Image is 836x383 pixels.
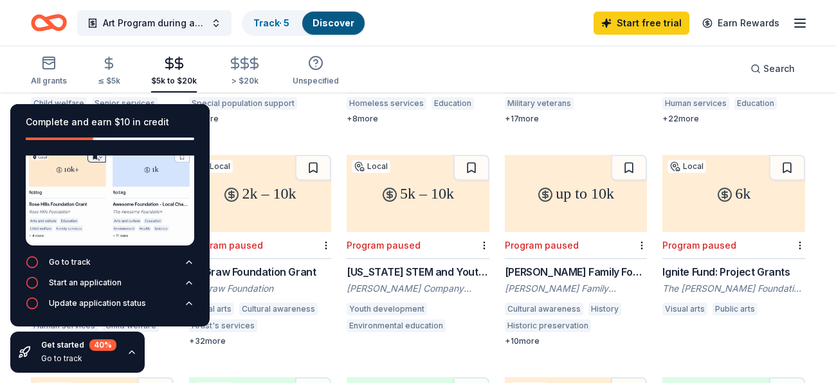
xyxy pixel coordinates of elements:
a: up to 10kProgram paused[PERSON_NAME] Family Foundation Grant[PERSON_NAME] Family FoundationCultur... [505,155,648,346]
button: Update application status [26,297,194,317]
div: $5k to $20k [151,76,197,86]
button: Track· 5Discover [242,10,366,36]
a: 5k – 10kLocalProgram paused[US_STATE] STEM and Youth Leadership Grants[PERSON_NAME] Company Found... [347,155,489,336]
div: Go to track [49,257,91,267]
button: $5k to $20k [151,51,197,93]
div: + 10 more [505,336,648,346]
a: Home [31,8,67,38]
div: ≤ $5k [98,76,120,86]
button: All grants [31,50,67,93]
div: All grants [31,76,67,86]
div: [PERSON_NAME] Family Foundation Grant [505,264,648,280]
div: Visual arts [662,303,707,316]
div: Get started [41,339,116,351]
div: Program paused [662,240,736,251]
a: 6kLocalProgram pausedIgnite Fund: Project GrantsThe [PERSON_NAME] Foundation for the Visual ArtsV... [662,155,805,319]
div: McGraw Foundation Grant [189,264,332,280]
img: Save [26,148,194,245]
div: Save a grant [26,115,194,256]
div: + 8 more [347,114,489,124]
button: Start an application [26,276,194,297]
div: Cultural awareness [239,303,318,316]
div: Education [432,97,474,110]
a: 2k – 10kLocalProgram pausedMcGraw Foundation GrantMcGraw FoundationVisual artsCultural awarenessA... [189,155,332,346]
div: Complete and earn $10 in credit [26,114,194,130]
div: Environmental education [347,319,446,332]
div: Artist's services [189,319,257,332]
div: Special population support [189,97,297,110]
div: Local [352,160,390,173]
div: Update application status [49,298,146,308]
div: [US_STATE] STEM and Youth Leadership Grants [347,264,489,280]
div: up to 10k [505,155,648,232]
div: Education [734,97,777,110]
div: Program paused [347,240,421,251]
div: Cultural awareness [505,303,583,316]
span: Art Program during and after school [103,15,206,31]
div: [PERSON_NAME] Company Foundation [347,282,489,295]
div: Unspecified [293,76,339,86]
button: ≤ $5k [98,51,120,93]
div: + 22 more [662,114,805,124]
div: 6k [662,155,805,232]
a: Discover [313,17,354,28]
button: Unspecified [293,50,339,93]
div: 40 % [89,339,116,351]
div: Program paused [505,240,579,251]
div: Youth development [347,303,427,316]
div: Historic preservation [505,319,591,332]
div: Human services [662,97,729,110]
div: Homeless services [347,97,426,110]
div: Go to track [41,353,116,364]
button: Art Program during and after school [77,10,232,36]
div: + 1 more [189,114,332,124]
div: Start an application [49,278,122,288]
div: 2k – 10k [189,155,332,232]
div: [PERSON_NAME] Family Foundation [505,282,648,295]
span: Search [763,61,795,76]
div: Military veterans [505,97,574,110]
div: Local [668,160,706,173]
button: Search [740,56,805,82]
div: Program paused [189,240,263,251]
div: + 17 more [505,114,648,124]
a: Track· 5 [253,17,289,28]
a: Earn Rewards [695,12,787,35]
div: > $20k [228,76,262,86]
div: The [PERSON_NAME] Foundation for the Visual Arts [662,282,805,295]
a: Start free trial [594,12,689,35]
button: > $20k [228,51,262,93]
div: Ignite Fund: Project Grants [662,264,805,280]
div: Public arts [713,303,758,316]
div: McGraw Foundation [189,282,332,295]
div: 5k – 10k [347,155,489,232]
div: + 32 more [189,336,332,346]
div: History [588,303,621,316]
button: Go to track [26,256,194,276]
